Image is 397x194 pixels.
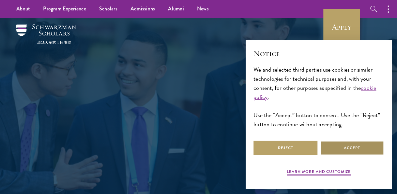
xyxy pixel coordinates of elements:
[16,24,76,44] img: Schwarzman Scholars
[320,141,384,155] button: Accept
[253,83,376,101] a: cookie policy
[287,169,351,176] button: Learn more and customize
[253,65,384,129] div: We and selected third parties use cookies or similar technologies for technical purposes and, wit...
[253,48,384,59] h2: Notice
[323,9,360,45] a: Apply
[253,141,317,155] button: Reject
